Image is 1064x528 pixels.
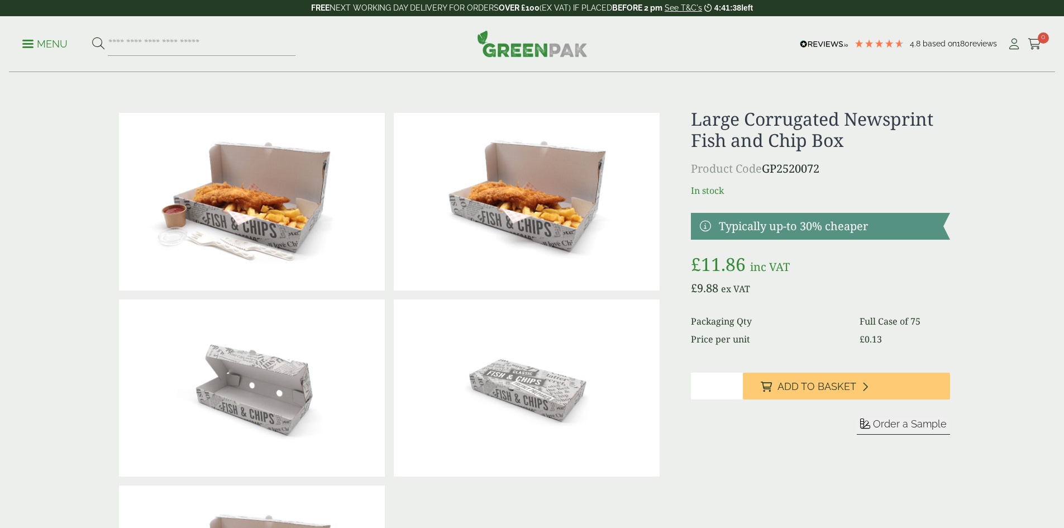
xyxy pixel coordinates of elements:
[311,3,330,12] strong: FREE
[22,37,68,51] p: Menu
[910,39,923,48] span: 4.8
[119,113,385,291] img: Large Corrugated Newsprint Fish & Chips Box With Food Variant 1
[612,3,662,12] strong: BEFORE 2 pm
[691,280,718,296] bdi: 9.88
[119,299,385,477] img: Large Corrugated Newsprint Fish & Chips Box Open
[691,332,846,346] dt: Price per unit
[923,39,957,48] span: Based on
[854,39,904,49] div: 4.78 Stars
[691,108,950,151] h1: Large Corrugated Newsprint Fish and Chip Box
[860,315,950,328] dd: Full Case of 75
[741,3,753,12] span: left
[873,418,947,430] span: Order a Sample
[1028,36,1042,53] a: 0
[691,252,701,276] span: £
[691,252,746,276] bdi: 11.86
[691,280,697,296] span: £
[1038,32,1049,44] span: 0
[394,113,660,291] img: Large Corrugated Newsprint Fish & Chips Box With Food
[777,380,856,393] span: Add to Basket
[477,30,588,57] img: GreenPak Supplies
[1028,39,1042,50] i: Cart
[691,184,950,197] p: In stock
[743,373,950,399] button: Add to Basket
[957,39,970,48] span: 180
[691,315,846,328] dt: Packaging Qty
[691,161,762,176] span: Product Code
[750,259,790,274] span: inc VAT
[721,283,750,295] span: ex VAT
[691,160,950,177] p: GP2520072
[860,333,865,345] span: £
[970,39,997,48] span: reviews
[394,299,660,477] img: Large Corrugated Newsprint Fish & Chips Box Closed
[800,40,848,48] img: REVIEWS.io
[1007,39,1021,50] i: My Account
[22,37,68,49] a: Menu
[714,3,741,12] span: 4:41:38
[499,3,540,12] strong: OVER £100
[857,417,950,435] button: Order a Sample
[860,333,882,345] bdi: 0.13
[665,3,702,12] a: See T&C's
